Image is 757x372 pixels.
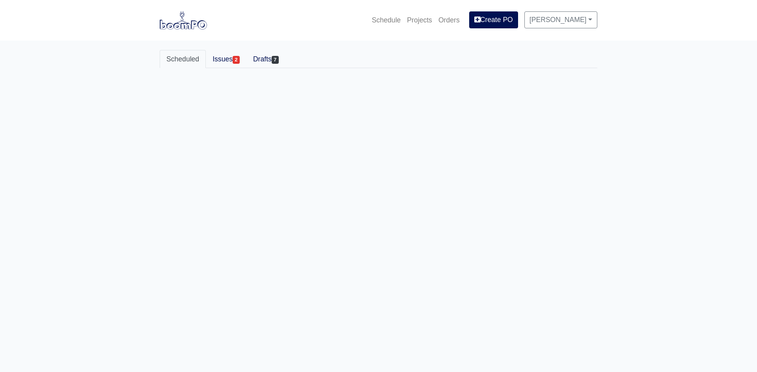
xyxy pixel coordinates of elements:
span: 7 [272,56,279,64]
a: Schedule [369,11,404,29]
span: 2 [233,56,240,64]
a: Projects [404,11,435,29]
a: Create PO [469,11,518,28]
a: [PERSON_NAME] [524,11,597,28]
a: Orders [435,11,463,29]
a: Drafts [246,50,285,68]
img: boomPO [160,11,207,29]
a: Scheduled [160,50,206,68]
a: Issues [206,50,246,68]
